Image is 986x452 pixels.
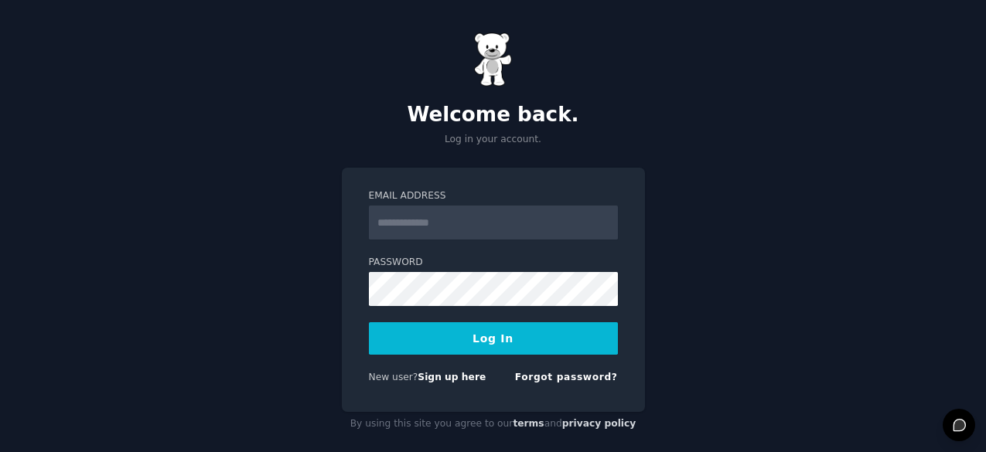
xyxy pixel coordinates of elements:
a: privacy policy [562,418,636,429]
a: Forgot password? [515,372,618,382]
div: By using this site you agree to our and [342,412,645,437]
label: Email Address [369,189,618,203]
img: Gummy Bear [474,32,513,87]
h2: Welcome back. [342,103,645,127]
a: terms [513,418,544,429]
a: Sign up here [418,372,486,382]
span: New user? [369,372,418,382]
label: Password [369,256,618,270]
button: Log In [369,322,618,355]
p: Log in your account. [342,133,645,147]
